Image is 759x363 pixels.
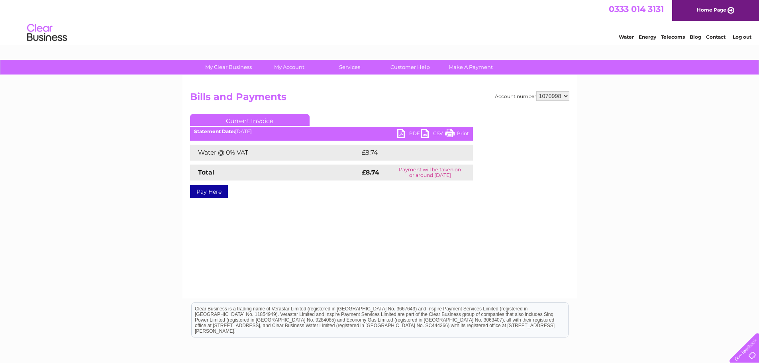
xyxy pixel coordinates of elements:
h2: Bills and Payments [190,91,569,106]
td: £8.74 [360,145,454,161]
b: Statement Date: [194,128,235,134]
a: Current Invoice [190,114,310,126]
a: Make A Payment [438,60,504,75]
a: Print [445,129,469,140]
a: Water [619,34,634,40]
img: logo.png [27,21,67,45]
a: Customer Help [377,60,443,75]
a: Log out [733,34,751,40]
div: [DATE] [190,129,473,134]
a: My Clear Business [196,60,261,75]
a: Telecoms [661,34,685,40]
a: Services [317,60,382,75]
div: Clear Business is a trading name of Verastar Limited (registered in [GEOGRAPHIC_DATA] No. 3667643... [192,4,568,39]
a: Energy [639,34,656,40]
a: Pay Here [190,185,228,198]
a: CSV [421,129,445,140]
td: Water @ 0% VAT [190,145,360,161]
td: Payment will be taken on or around [DATE] [387,165,473,181]
strong: Total [198,169,214,176]
strong: £8.74 [362,169,379,176]
div: Account number [495,91,569,101]
a: My Account [256,60,322,75]
a: 0333 014 3131 [609,4,664,14]
a: PDF [397,129,421,140]
a: Blog [690,34,701,40]
a: Contact [706,34,726,40]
